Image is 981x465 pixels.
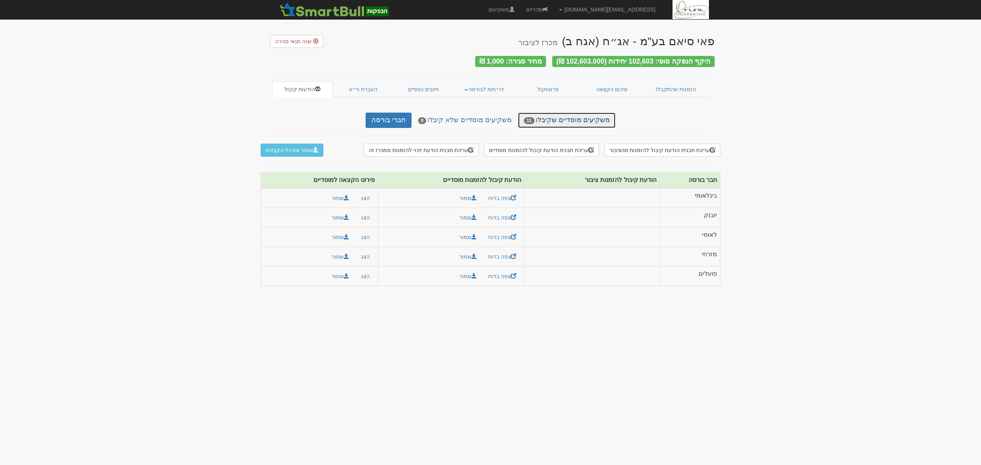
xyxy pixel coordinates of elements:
button: עריכת תבנית הודעת קיבול להזמנות מהציבור [604,144,720,157]
button: שנה תנאי סגירה [270,35,323,48]
td: פועלים [660,267,720,286]
td: מזרחי [660,247,720,267]
td: לאומי [660,228,720,247]
a: צפה בדוח [483,211,521,224]
a: פרוטוקול [515,81,581,97]
button: הצג [356,270,375,283]
button: עריכת תבנית הודעת קיבול להזמנות מוסדיים [484,144,599,157]
td: יובנק [660,208,720,228]
div: היקף הנפקה סופי: 102,603 יחידות (102,603,000 ₪) [552,56,715,67]
a: שמור [454,192,482,205]
span: שנה תנאי סגירה [275,38,312,44]
a: חברי בורסה [366,113,412,128]
div: מחיר סגירה: 1,000 ₪ [475,56,546,67]
button: עריכת תבנית הודעת זיכוי להזמנות ממכרז זה [364,144,479,157]
button: הצג [356,211,375,224]
button: שמור את כל הקבצים [261,144,323,157]
a: צפה בדוח [483,231,521,244]
img: SmartBull Logo [278,2,390,17]
a: דו״חות לבורסה [453,81,515,97]
a: סיכום הקצאה [581,81,643,97]
button: שמור [326,231,354,244]
button: שמור [326,211,354,224]
a: משקיעים מוסדיים שלא קיבלו0 [412,113,517,128]
a: העברת ני״ע [333,81,394,97]
button: הצג [356,231,375,244]
button: הצג [356,250,375,263]
a: משקיעים מוסדיים שקיבלו11 [518,113,615,128]
a: הזמנות שהתקבלו [642,81,709,97]
th: הודעת קיבול להזמנות ציבור [525,173,660,188]
div: פאי סיאם בע"מ - אג״ח (אגח ב) [518,35,715,47]
span: 0 [418,117,426,124]
th: פירוט הקצאה למוסדיים [261,173,378,188]
button: הצג [356,192,375,205]
a: שמור [454,250,482,263]
a: שמור [454,270,482,283]
a: צפה בדוח [483,192,521,205]
th: הודעת קיבול להזמנות מוסדיים [378,173,524,188]
a: צפה בדוח [483,250,521,263]
a: שמור [454,231,482,244]
button: שמור [326,250,354,263]
a: הודעות קיבול [272,81,333,97]
button: שמור [326,270,354,283]
a: צפה בדוח [483,270,521,283]
th: חבר בורסה [660,173,720,188]
button: שמור [326,192,354,205]
a: שמור [454,211,482,224]
span: 11 [524,117,534,124]
small: מכרז לציבור [518,38,558,47]
a: חיובים כספיים [394,81,453,97]
td: בינלאומי [660,188,720,208]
